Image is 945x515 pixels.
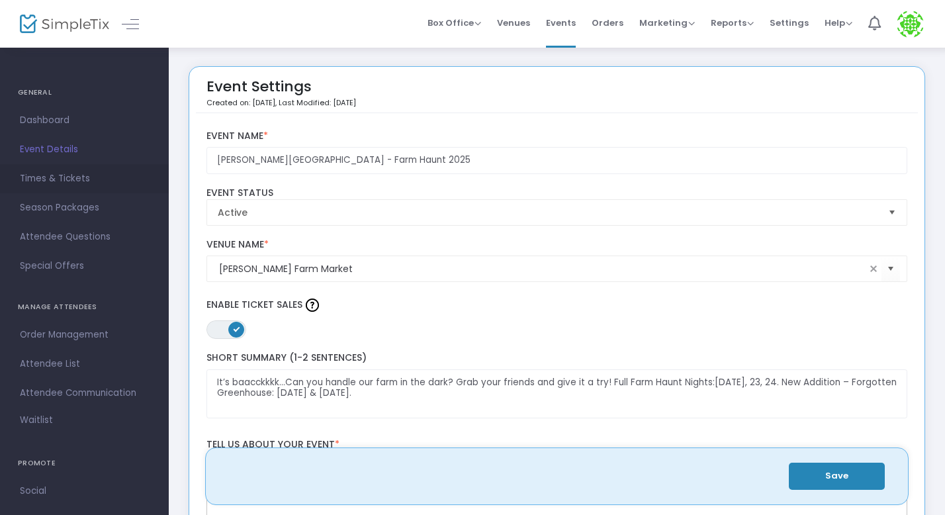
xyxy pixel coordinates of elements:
input: Enter Event Name [206,147,908,174]
span: Marketing [639,17,695,29]
span: Orders [592,6,623,40]
label: Venue Name [206,239,908,251]
span: Attendee Communication [20,385,149,402]
label: Enable Ticket Sales [206,295,908,315]
span: clear [866,261,881,277]
button: Save [789,463,885,490]
button: Select [881,256,900,283]
span: , Last Modified: [DATE] [275,97,356,108]
span: Special Offers [20,257,149,275]
input: Select Venue [219,262,866,276]
span: Dashboard [20,112,149,129]
span: Help [825,17,852,29]
h4: MANAGE ATTENDEES [18,294,151,320]
button: Select [883,200,901,225]
span: Times & Tickets [20,170,149,187]
span: Waitlist [20,414,53,427]
h4: PROMOTE [18,450,151,477]
span: Social [20,483,149,500]
span: Attendee Questions [20,228,149,246]
span: Event Details [20,141,149,158]
p: Created on: [DATE] [206,97,356,109]
img: question-mark [306,299,319,312]
label: Tell us about your event [200,432,914,459]
span: Order Management [20,326,149,344]
span: Reports [711,17,754,29]
span: ON [233,326,240,332]
span: Active [218,206,878,219]
span: Season Packages [20,199,149,216]
label: Event Status [206,187,908,199]
span: Short Summary (1-2 Sentences) [206,351,367,364]
span: Settings [770,6,809,40]
span: Venues [497,6,530,40]
span: Box Office [427,17,481,29]
label: Event Name [206,130,908,142]
span: Attendee List [20,355,149,373]
div: Event Settings [206,73,356,113]
h4: GENERAL [18,79,151,106]
strong: It’s baacckkkk… [212,494,289,506]
span: Events [546,6,576,40]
